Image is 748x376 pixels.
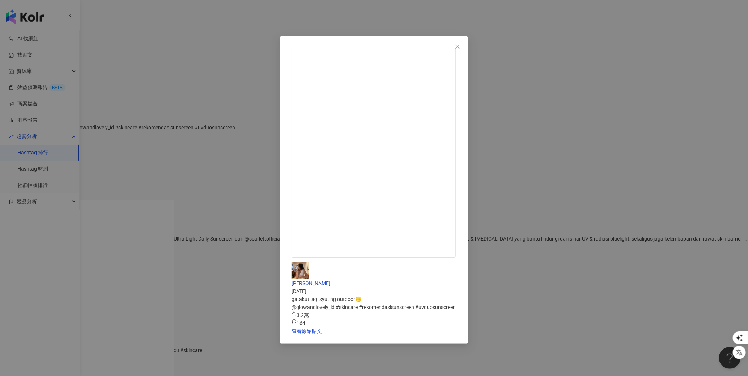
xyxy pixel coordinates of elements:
[450,39,465,54] button: Close
[292,262,456,286] a: KOL Avatar[PERSON_NAME]
[292,262,309,279] img: KOL Avatar
[455,44,460,50] span: close
[292,287,456,295] div: [DATE]
[292,295,456,311] div: gatakut lagi syuting outdoor🤭 @glowandlovely_id #skincare #rekomendasisunscreen #uvduosunscreen
[292,280,330,286] span: [PERSON_NAME]
[292,311,456,319] div: 3.2萬
[292,319,456,327] div: 164
[292,328,322,334] a: 查看原始貼文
